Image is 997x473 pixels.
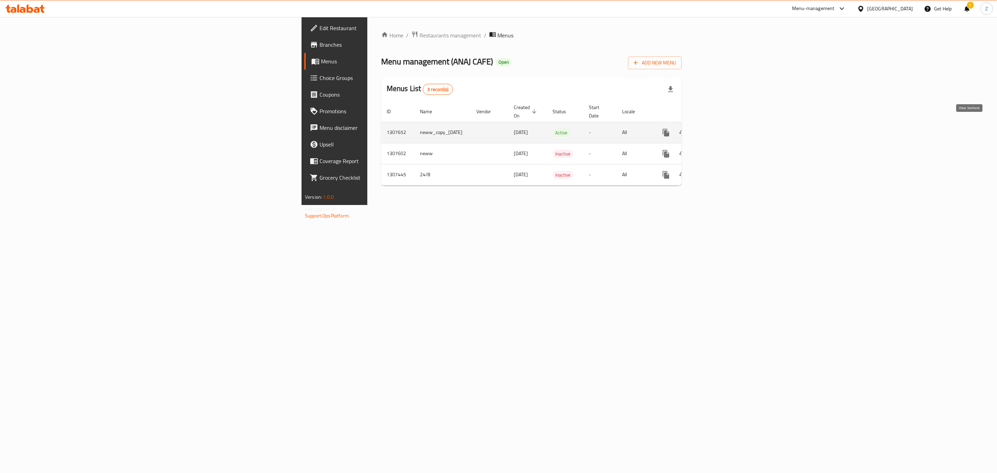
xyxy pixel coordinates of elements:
span: Locale [622,107,644,116]
span: Branches [320,41,462,49]
span: Active [553,129,570,137]
span: Open [496,59,512,65]
td: - [583,143,617,164]
span: Promotions [320,107,462,115]
span: Menus [321,57,462,65]
h2: Menus List [387,83,453,95]
a: Coupons [304,86,468,103]
button: Change Status [674,167,691,183]
span: Created On [514,103,539,120]
span: Upsell [320,140,462,149]
span: Vendor [476,107,500,116]
a: Coverage Report [304,153,468,169]
span: Coverage Report [320,157,462,165]
span: Inactive [553,150,573,158]
span: Menu management ( ANAJ CAFE ) [381,54,493,69]
div: Active [553,128,570,137]
a: Branches [304,36,468,53]
th: Actions [652,101,730,122]
a: Choice Groups [304,70,468,86]
li: / [484,31,486,39]
span: ID [387,107,400,116]
div: Open [496,58,512,66]
span: 3 record(s) [423,86,452,93]
span: Menu disclaimer [320,124,462,132]
span: Edit Restaurant [320,24,462,32]
div: Menu-management [792,5,835,13]
span: Z [985,5,988,12]
span: [DATE] [514,128,528,137]
td: - [583,164,617,185]
button: more [658,145,674,162]
span: Grocery Checklist [320,173,462,182]
td: All [617,164,652,185]
a: Support.OpsPlatform [305,211,349,220]
span: Menus [497,31,513,39]
div: [GEOGRAPHIC_DATA] [867,5,913,12]
span: Inactive [553,171,573,179]
button: Change Status [674,124,691,141]
button: Change Status [674,145,691,162]
table: enhanced table [381,101,730,186]
a: Edit Restaurant [304,20,468,36]
a: Menus [304,53,468,70]
button: Add New Menu [628,56,682,69]
td: All [617,143,652,164]
button: more [658,167,674,183]
a: Grocery Checklist [304,169,468,186]
span: Get support on: [305,204,337,213]
button: more [658,124,674,141]
a: Upsell [304,136,468,153]
span: Start Date [589,103,608,120]
nav: breadcrumb [381,31,682,40]
span: [DATE] [514,170,528,179]
div: Total records count [423,84,453,95]
a: Menu disclaimer [304,119,468,136]
span: 1.0.0 [323,193,334,202]
span: Name [420,107,441,116]
span: Choice Groups [320,74,462,82]
span: Add New Menu [634,59,676,67]
td: - [583,122,617,143]
div: Export file [662,81,679,98]
span: Coupons [320,90,462,99]
span: [DATE] [514,149,528,158]
span: Version: [305,193,322,202]
td: All [617,122,652,143]
a: Promotions [304,103,468,119]
span: Status [553,107,575,116]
